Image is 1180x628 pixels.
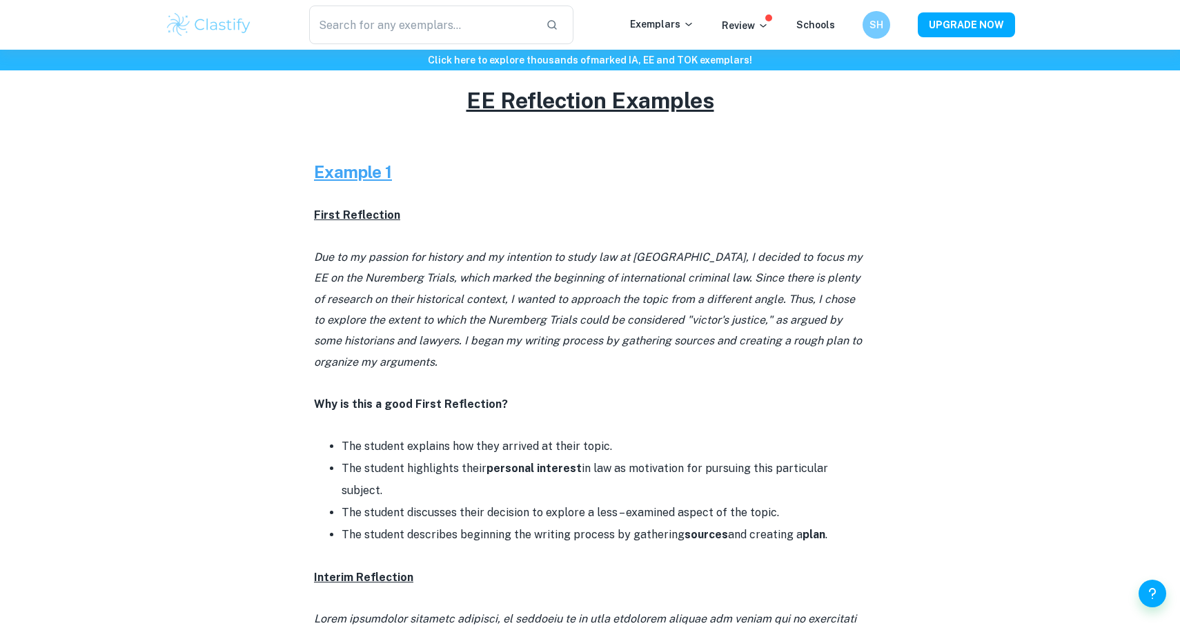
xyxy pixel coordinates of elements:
[314,162,392,181] u: Example 1
[165,11,253,39] img: Clastify logo
[486,462,582,475] strong: personal interest
[314,251,863,369] i: Due to my passion for history and my intention to study law at [GEOGRAPHIC_DATA], I decided to fo...
[314,398,508,411] strong: Why is this a good First Reflection?
[342,524,866,546] li: The student describes beginning the writing process by gathering and creating a .
[685,528,728,541] strong: sources
[466,88,714,113] u: EE Reflection Examples
[722,18,769,33] p: Review
[309,6,535,44] input: Search for any exemplars...
[630,17,694,32] p: Exemplars
[342,502,866,524] li: The student discusses their decision to explore a less – examined aspect of the topic.
[803,528,825,541] strong: plan
[342,435,866,458] li: The student explains how they arrived at their topic.
[918,12,1015,37] button: UPGRADE NOW
[314,208,400,222] u: First Reflection
[314,571,413,584] u: Interim Reflection
[863,11,890,39] button: SH
[3,52,1177,68] h6: Click here to explore thousands of marked IA, EE and TOK exemplars !
[796,19,835,30] a: Schools
[869,17,885,32] h6: SH
[1139,580,1166,607] button: Help and Feedback
[342,458,866,502] li: The student highlights their in law as motivation for pursuing this particular subject.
